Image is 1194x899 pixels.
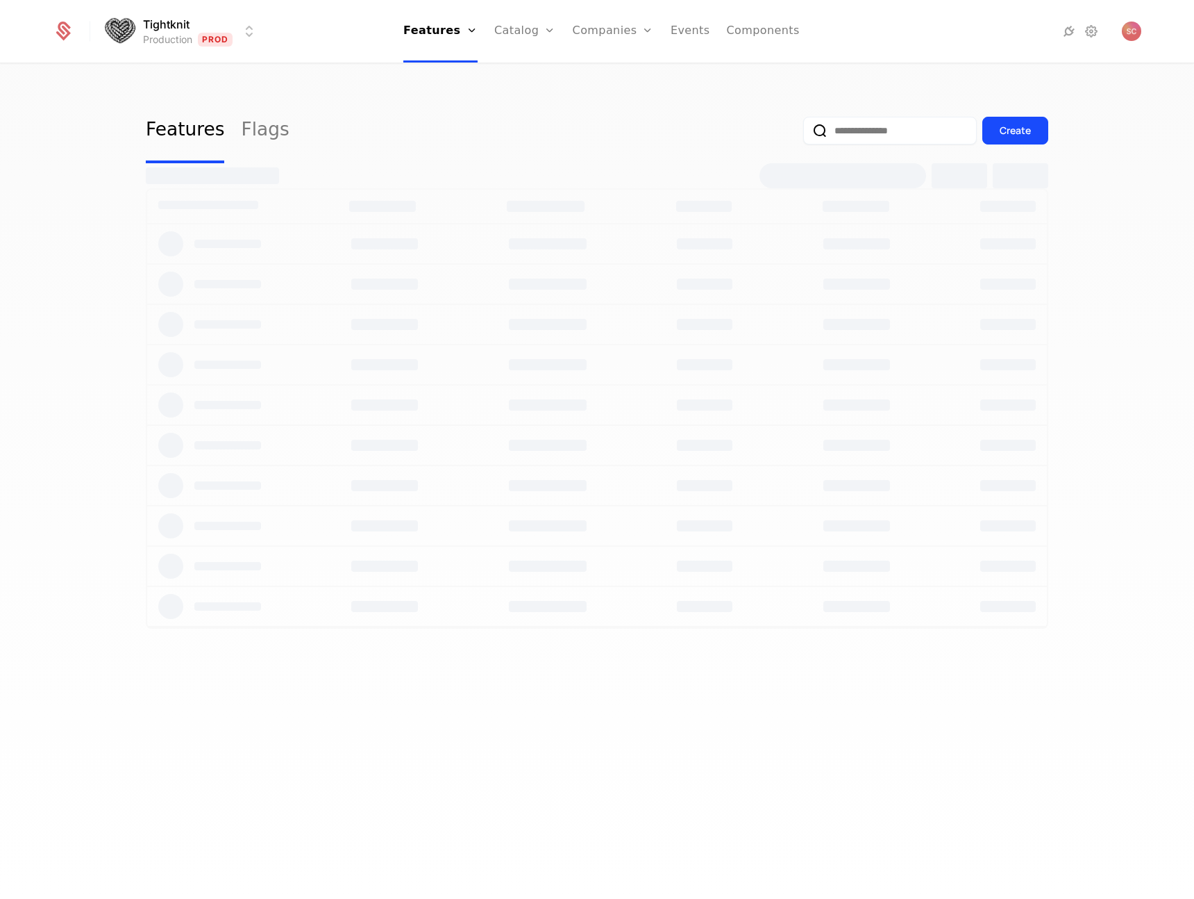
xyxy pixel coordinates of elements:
[107,16,258,47] button: Select environment
[103,15,136,49] img: Tightknit
[1122,22,1141,41] img: Stephen Cook
[146,98,224,163] a: Features
[198,33,233,47] span: Prod
[1061,23,1077,40] a: Integrations
[1122,22,1141,41] button: Open user button
[1000,124,1031,138] div: Create
[143,16,190,33] span: Tightknit
[143,33,192,47] div: Production
[1083,23,1100,40] a: Settings
[982,117,1048,145] button: Create
[241,98,289,163] a: Flags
